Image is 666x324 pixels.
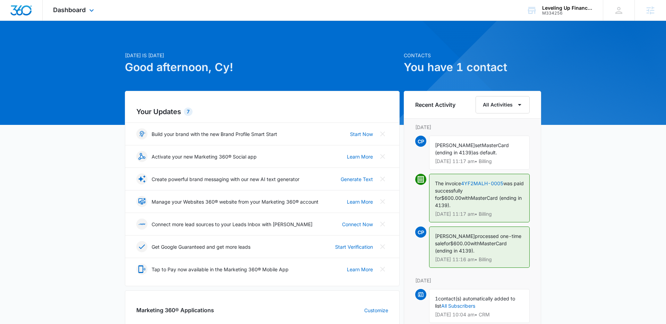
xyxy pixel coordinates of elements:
span: $600.00 [441,195,461,201]
p: Manage your Websites 360® website from your Marketing 360® account [152,198,318,205]
a: Generate Text [341,176,373,183]
a: Start Now [350,130,373,138]
button: Close [377,151,388,162]
button: Close [377,196,388,207]
button: All Activities [476,96,530,113]
h1: Good afternoon, Cy! [125,59,400,76]
span: [PERSON_NAME] [435,233,475,239]
button: Close [377,173,388,185]
p: [DATE] 11:17 am • Billing [435,212,524,216]
span: $600.00 [450,240,470,246]
p: Build your brand with the new Brand Profile Smart Start [152,130,277,138]
a: Connect Now [342,221,373,228]
a: Learn More [347,153,373,160]
p: [DATE] [415,277,530,284]
a: 4YF2MALH-0005 [461,180,503,186]
span: with [461,195,471,201]
span: The invoice [435,180,461,186]
div: account name [542,5,593,11]
span: with [470,240,480,246]
div: account id [542,11,593,16]
span: CP [415,136,426,147]
p: [DATE] is [DATE] [125,52,400,59]
span: Dashboard [53,6,86,14]
p: Contacts [404,52,541,59]
button: Close [377,241,388,252]
p: Create powerful brand messaging with our new AI text generator [152,176,299,183]
span: contact(s) automatically added to list [435,296,515,309]
span: processed one-time sale [435,233,521,246]
p: Activate your new Marketing 360® Social app [152,153,257,160]
a: All Subscribers [441,303,475,309]
h2: Marketing 360® Applications [136,306,214,314]
h1: You have 1 contact [404,59,541,76]
p: Get Google Guaranteed and get more leads [152,243,250,250]
span: as default. [473,150,497,155]
p: [DATE] 11:17 am • Billing [435,159,524,164]
button: Close [377,219,388,230]
a: Learn More [347,266,373,273]
span: [PERSON_NAME] [435,142,475,148]
span: CP [415,227,426,238]
p: Connect more lead sources to your Leads Inbox with [PERSON_NAME] [152,221,313,228]
a: Learn More [347,198,373,205]
p: Tap to Pay now available in the Marketing 360® Mobile App [152,266,289,273]
p: [DATE] 11:16 am • Billing [435,257,524,262]
a: Customize [364,307,388,314]
span: 1 [435,296,438,301]
span: MasterCard (ending in 4139). [435,195,522,208]
p: [DATE] 10:04 am • CRM [435,312,524,317]
span: set [475,142,482,148]
p: [DATE] [415,123,530,131]
span: was paid successfully for [435,180,524,201]
h2: Your Updates [136,106,388,117]
a: Start Verification [335,243,373,250]
div: 7 [184,108,193,116]
button: Close [377,128,388,139]
span: for [444,240,450,246]
button: Close [377,264,388,275]
h6: Recent Activity [415,101,455,109]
